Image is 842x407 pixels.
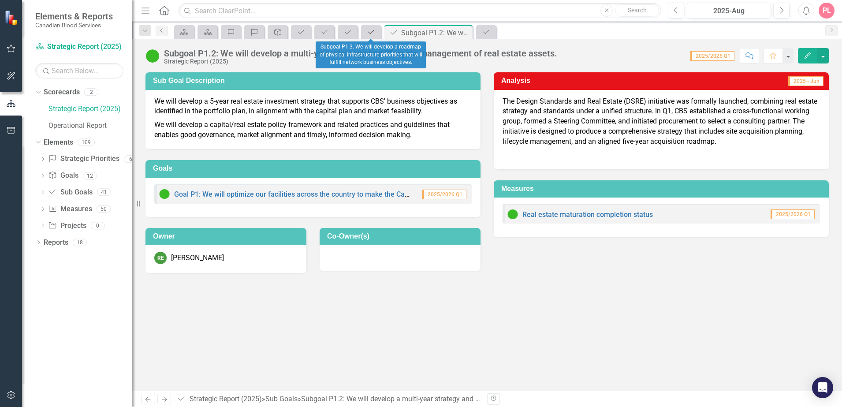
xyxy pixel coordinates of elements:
[97,205,111,213] div: 50
[44,87,80,97] a: Scorecards
[145,49,160,63] img: On Target
[83,172,97,179] div: 12
[35,11,113,22] span: Elements & Reports
[171,253,224,263] div: [PERSON_NAME]
[44,138,73,148] a: Elements
[159,189,170,199] img: On Target
[501,185,824,193] h3: Measures
[154,252,167,264] div: RE
[97,189,111,196] div: 41
[35,42,123,52] a: Strategic Report (2025)
[174,190,627,198] a: Goal P1: We will optimize our facilities across the country to make the Canadian Blood Services n...
[48,204,92,214] a: Measures
[265,395,298,403] a: Sub Goals
[501,77,645,85] h3: Analysis
[78,138,95,146] div: 109
[507,209,518,220] img: On Target
[301,395,610,403] div: Subgoal P1.2: We will develop a multi-year strategy and lifecycle management of real estate assets.
[35,22,113,29] small: Canadian Blood Services
[154,118,472,140] p: We will develop a capital/real estate policy framework and related practices and guidelines that ...
[48,154,119,164] a: Strategic Priorities
[327,232,476,240] h3: Co-Owner(s)
[164,49,557,58] div: Subgoal P1.2: We will develop a multi-year strategy and lifecycle management of real estate assets.
[788,76,823,86] span: 2025 - Jun
[153,164,476,172] h3: Goals
[73,239,87,246] div: 18
[316,41,426,68] div: Subgoal P1.3: We will develop a roadmap of physical infrastructure priorities that will fulfill n...
[812,377,833,398] div: Open Intercom Messenger
[48,187,92,198] a: Sub Goals
[690,51,734,61] span: 2025/2026 Q1
[615,4,659,17] button: Search
[522,210,653,219] a: Real estate maturation completion status
[48,221,86,231] a: Projects
[179,3,661,19] input: Search ClearPoint...
[819,3,835,19] button: PL
[4,10,20,26] img: ClearPoint Strategy
[503,97,820,149] p: The Design Standards and Real Estate (DSRE) initiative was formally launched, combining real esta...
[687,3,771,19] button: 2025-Aug
[177,394,481,404] div: » »
[48,121,132,131] a: Operational Report
[153,77,476,85] h3: Sub Goal Description
[124,155,138,163] div: 6
[91,222,105,229] div: 0
[690,6,768,16] div: 2025-Aug
[44,238,68,248] a: Reports
[48,104,132,114] a: Strategic Report (2025)
[628,7,647,14] span: Search
[164,58,557,65] div: Strategic Report (2025)
[84,89,98,96] div: 2
[154,97,472,119] p: We will develop a 5-year real estate investment strategy that supports CBS' business objectives a...
[771,209,815,219] span: 2025/2026 Q1
[422,190,466,199] span: 2025/2026 Q1
[190,395,262,403] a: Strategic Report (2025)
[35,63,123,78] input: Search Below...
[153,232,302,240] h3: Owner
[48,171,78,181] a: Goals
[401,27,470,38] div: Subgoal P1.2: We will develop a multi-year strategy and lifecycle management of real estate assets.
